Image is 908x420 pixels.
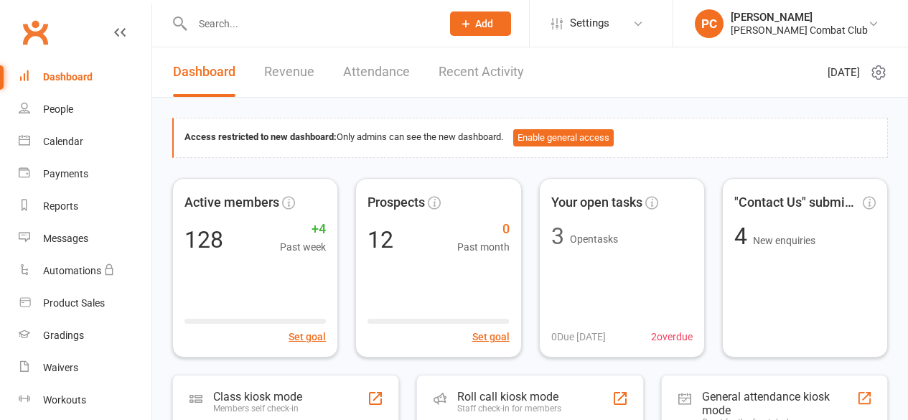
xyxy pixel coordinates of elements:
a: Product Sales [19,287,151,319]
button: Enable general access [513,129,614,146]
button: Set goal [289,329,326,345]
span: 0 [457,219,510,240]
a: Revenue [264,47,314,97]
div: 128 [184,228,223,251]
span: Prospects [368,192,425,213]
span: New enquiries [753,235,815,246]
div: Only admins can see the new dashboard. [184,129,876,146]
div: 12 [368,228,393,251]
button: Add [450,11,511,36]
div: [PERSON_NAME] Combat Club [731,24,868,37]
div: People [43,103,73,115]
div: Workouts [43,394,86,406]
div: Gradings [43,330,84,341]
span: +4 [280,219,326,240]
a: Clubworx [17,14,53,50]
div: Automations [43,265,101,276]
span: Active members [184,192,279,213]
a: Dashboard [173,47,235,97]
a: Attendance [343,47,410,97]
div: PC [695,9,724,38]
div: [PERSON_NAME] [731,11,868,24]
span: Open tasks [570,233,618,245]
div: Reports [43,200,78,212]
div: General attendance kiosk mode [702,390,856,417]
span: 2 overdue [651,329,693,345]
a: Recent Activity [439,47,524,97]
span: Add [475,18,493,29]
div: Messages [43,233,88,244]
a: Calendar [19,126,151,158]
a: People [19,93,151,126]
div: Payments [43,168,88,179]
div: Dashboard [43,71,93,83]
a: Automations [19,255,151,287]
div: 3 [551,225,564,248]
a: Reports [19,190,151,223]
span: 0 Due [DATE] [551,329,606,345]
span: [DATE] [828,64,860,81]
div: Class kiosk mode [213,390,302,403]
span: Past week [280,239,326,255]
a: Gradings [19,319,151,352]
div: Staff check-in for members [457,403,561,414]
span: Your open tasks [551,192,642,213]
div: Members self check-in [213,403,302,414]
a: Waivers [19,352,151,384]
span: 4 [734,223,753,250]
div: Roll call kiosk mode [457,390,561,403]
div: Calendar [43,136,83,147]
a: Payments [19,158,151,190]
div: Product Sales [43,297,105,309]
input: Search... [188,14,431,34]
a: Dashboard [19,61,151,93]
a: Messages [19,223,151,255]
a: Workouts [19,384,151,416]
button: Set goal [472,329,510,345]
div: Waivers [43,362,78,373]
strong: Access restricted to new dashboard: [184,131,337,142]
span: "Contact Us" submissions [734,192,860,213]
span: Past month [457,239,510,255]
span: Settings [570,7,609,39]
